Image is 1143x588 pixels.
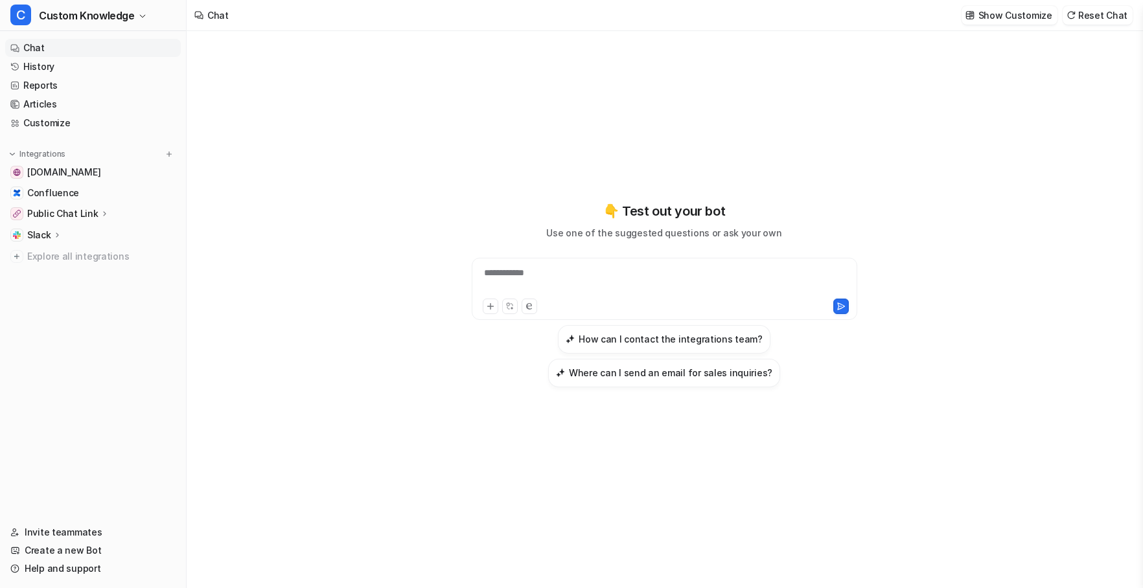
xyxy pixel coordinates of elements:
span: Custom Knowledge [39,6,135,25]
div: Chat [207,8,229,22]
a: Articles [5,95,181,113]
h3: Where can I send an email for sales inquiries? [569,366,772,379]
a: Customize [5,114,181,132]
a: Reports [5,76,181,95]
a: Invite teammates [5,523,181,541]
button: Where can I send an email for sales inquiries?Where can I send an email for sales inquiries? [548,359,780,387]
a: Create a new Bot [5,541,181,560]
h3: How can I contact the integrations team? [579,332,763,346]
img: Slack [13,231,21,239]
button: Show Customize [962,6,1057,25]
p: Use one of the suggested questions or ask your own [546,226,781,240]
a: Explore all integrations [5,247,181,266]
img: reset [1067,10,1076,20]
button: How can I contact the integrations team?How can I contact the integrations team? [558,325,770,354]
p: Public Chat Link [27,207,98,220]
a: Help and support [5,560,181,578]
p: Slack [27,229,51,242]
span: [DOMAIN_NAME] [27,166,100,179]
img: help.cartoncloud.com [13,168,21,176]
a: History [5,58,181,76]
span: Confluence [27,187,79,199]
img: Public Chat Link [13,210,21,218]
p: Integrations [19,149,65,159]
img: Where can I send an email for sales inquiries? [556,368,565,378]
a: Chat [5,39,181,57]
a: help.cartoncloud.com[DOMAIN_NAME] [5,163,181,181]
img: expand menu [8,150,17,159]
button: Reset Chat [1063,6,1133,25]
img: menu_add.svg [165,150,174,159]
img: How can I contact the integrations team? [566,334,575,344]
button: Integrations [5,148,69,161]
p: Show Customize [978,8,1052,22]
img: customize [965,10,975,20]
img: explore all integrations [10,250,23,263]
img: Confluence [13,189,21,197]
span: Explore all integrations [27,246,176,267]
p: 👇 Test out your bot [603,201,725,221]
a: ConfluenceConfluence [5,184,181,202]
span: C [10,5,31,25]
